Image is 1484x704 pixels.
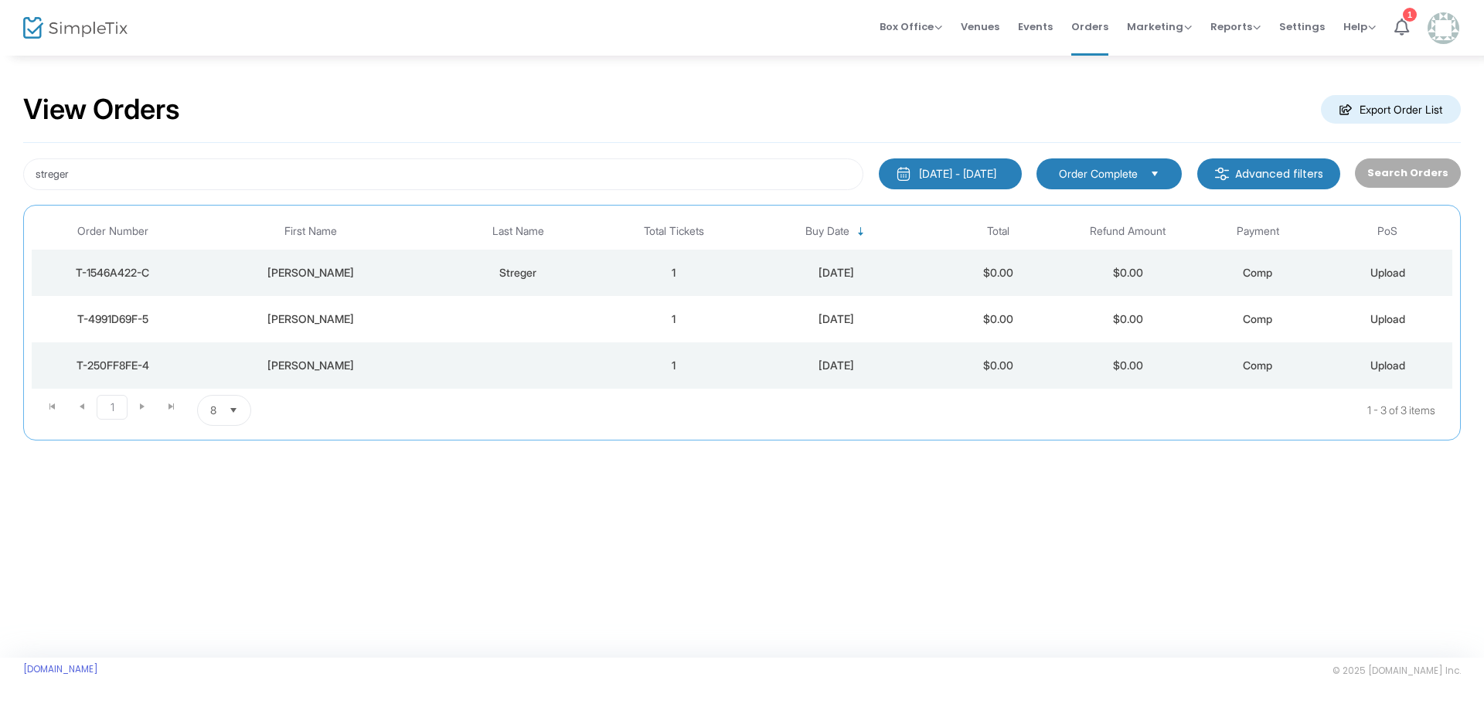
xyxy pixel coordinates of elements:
input: Search by name, email, phone, order number, ip address, or last 4 digits of card [23,158,863,190]
span: Upload [1370,312,1405,325]
m-button: Export Order List [1321,95,1461,124]
td: $0.00 [934,342,1064,389]
span: Comp [1243,359,1272,372]
span: First Name [284,225,337,238]
span: Reports [1210,19,1261,34]
span: Buy Date [805,225,849,238]
button: Select [223,396,244,425]
span: © 2025 [DOMAIN_NAME] Inc. [1333,665,1461,677]
img: monthly [896,166,911,182]
span: Last Name [492,225,544,238]
div: 8/25/2025 [743,358,930,373]
div: LaWana Streger [198,311,424,327]
th: Total [934,213,1064,250]
span: Settings [1279,7,1325,46]
div: T-4991D69F-5 [36,311,190,327]
td: 1 [609,342,739,389]
td: $0.00 [1063,250,1193,296]
h2: View Orders [23,93,180,127]
span: Sortable [855,226,867,238]
span: Venues [961,7,999,46]
td: $0.00 [934,296,1064,342]
a: [DOMAIN_NAME] [23,663,98,675]
div: 8/25/2025 [743,311,930,327]
span: Page 1 [97,395,128,420]
div: Michael Streger [198,358,424,373]
div: Data table [32,213,1452,389]
span: Comp [1243,266,1272,279]
span: Order Complete [1059,166,1138,182]
span: Orders [1071,7,1108,46]
td: $0.00 [1063,296,1193,342]
span: Order Number [77,225,148,238]
span: PoS [1377,225,1397,238]
kendo-pager-info: 1 - 3 of 3 items [405,395,1435,426]
button: [DATE] - [DATE] [879,158,1022,189]
span: Box Office [880,19,942,34]
td: 1 [609,296,739,342]
span: 8 [210,403,216,418]
span: Marketing [1127,19,1192,34]
div: Elaine [198,265,424,281]
th: Total Tickets [609,213,739,250]
div: T-250FF8FE-4 [36,358,190,373]
m-button: Advanced filters [1197,158,1340,189]
div: T-1546A422-C [36,265,190,281]
img: filter [1214,166,1230,182]
button: Select [1144,165,1166,182]
div: [DATE] - [DATE] [919,166,996,182]
div: 9/9/2025 [743,265,930,281]
td: 1 [609,250,739,296]
span: Events [1018,7,1053,46]
span: Comp [1243,312,1272,325]
span: Upload [1370,359,1405,372]
td: $0.00 [1063,342,1193,389]
th: Refund Amount [1063,213,1193,250]
div: Streger [431,265,605,281]
span: Payment [1237,225,1279,238]
div: 1 [1403,8,1417,22]
td: $0.00 [934,250,1064,296]
span: Help [1343,19,1376,34]
span: Upload [1370,266,1405,279]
